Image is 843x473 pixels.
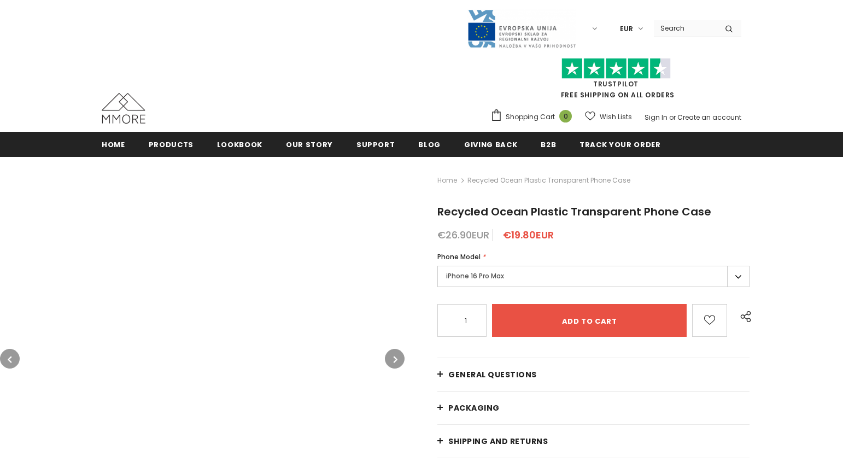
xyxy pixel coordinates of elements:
span: Products [149,139,194,150]
span: FREE SHIPPING ON ALL ORDERS [490,63,741,100]
span: €26.90EUR [437,228,489,242]
a: Shipping and returns [437,425,750,458]
label: iPhone 16 Pro Max [437,266,750,287]
span: PACKAGING [448,402,500,413]
a: Products [149,132,194,156]
a: support [356,132,395,156]
span: Shipping and returns [448,436,548,447]
a: Lookbook [217,132,262,156]
input: Search Site [654,20,717,36]
a: Create an account [677,113,741,122]
span: Home [102,139,125,150]
a: Our Story [286,132,333,156]
a: Blog [418,132,441,156]
a: Shopping Cart 0 [490,109,577,125]
img: Trust Pilot Stars [561,58,671,79]
span: 0 [559,110,572,122]
a: Giving back [464,132,517,156]
span: Recycled Ocean Plastic Transparent Phone Case [467,174,630,187]
a: Track your order [579,132,660,156]
span: €19.80EUR [503,228,554,242]
img: Javni Razpis [467,9,576,49]
span: Recycled Ocean Plastic Transparent Phone Case [437,204,711,219]
span: Our Story [286,139,333,150]
span: Track your order [579,139,660,150]
a: General Questions [437,358,750,391]
span: Blog [418,139,441,150]
a: Sign In [645,113,668,122]
span: General Questions [448,369,537,380]
a: Trustpilot [593,79,639,89]
input: Add to cart [492,304,687,337]
span: Giving back [464,139,517,150]
a: Wish Lists [585,107,632,126]
span: Lookbook [217,139,262,150]
span: or [669,113,676,122]
a: PACKAGING [437,392,750,424]
span: Wish Lists [600,112,632,122]
a: Home [102,132,125,156]
a: Home [437,174,457,187]
span: B2B [541,139,556,150]
span: EUR [620,24,633,34]
span: Shopping Cart [506,112,555,122]
span: support [356,139,395,150]
img: MMORE Cases [102,93,145,124]
a: Javni Razpis [467,24,576,33]
span: Phone Model [437,252,481,261]
a: B2B [541,132,556,156]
